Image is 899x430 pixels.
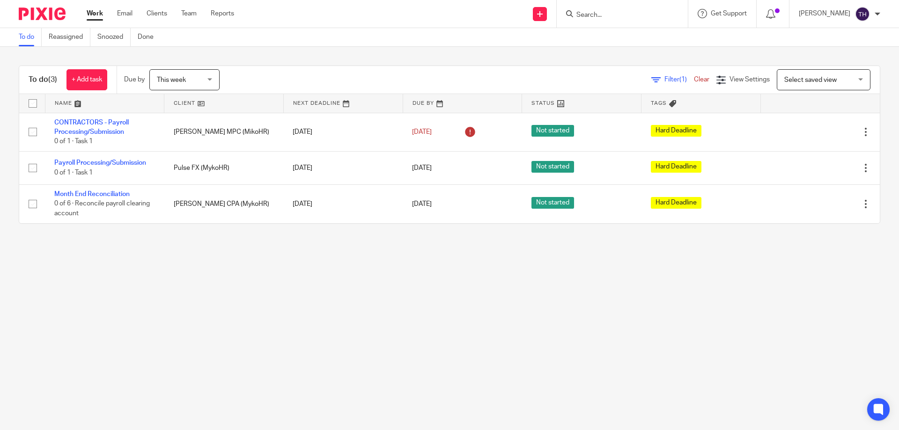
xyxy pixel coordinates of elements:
h1: To do [29,75,57,85]
a: Reports [211,9,234,18]
span: 0 of 6 · Reconcile payroll clearing account [54,201,150,217]
span: Not started [531,197,574,209]
a: + Add task [66,69,107,90]
span: 0 of 1 · Task 1 [54,169,93,176]
td: Pulse FX (MykoHR) [164,151,284,184]
span: This week [157,77,186,83]
td: [PERSON_NAME] CPA (MykoHR) [164,185,284,223]
span: Not started [531,125,574,137]
a: Snoozed [97,28,131,46]
a: Clear [694,76,709,83]
input: Search [575,11,660,20]
a: Month End Reconciliation [54,191,130,197]
span: [DATE] [412,129,432,135]
a: To do [19,28,42,46]
a: CONTRACTORS - Payroll Processing/Submission [54,119,129,135]
td: [PERSON_NAME] MPC (MikoHR) [164,113,284,151]
a: Work [87,9,103,18]
td: [DATE] [283,151,403,184]
span: Hard Deadline [651,161,701,173]
p: [PERSON_NAME] [799,9,850,18]
span: [DATE] [412,165,432,171]
td: [DATE] [283,185,403,223]
span: Tags [651,101,667,106]
a: Done [138,28,161,46]
a: Payroll Processing/Submission [54,160,146,166]
span: View Settings [730,76,770,83]
img: svg%3E [855,7,870,22]
span: Hard Deadline [651,197,701,209]
span: (1) [679,76,687,83]
a: Clients [147,9,167,18]
p: Due by [124,75,145,84]
a: Reassigned [49,28,90,46]
span: Get Support [711,10,747,17]
a: Team [181,9,197,18]
span: [DATE] [412,201,432,207]
span: Filter [664,76,694,83]
span: (3) [48,76,57,83]
a: Email [117,9,133,18]
span: Not started [531,161,574,173]
span: Hard Deadline [651,125,701,137]
span: 0 of 1 · Task 1 [54,138,93,145]
td: [DATE] [283,113,403,151]
img: Pixie [19,7,66,20]
span: Select saved view [784,77,837,83]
